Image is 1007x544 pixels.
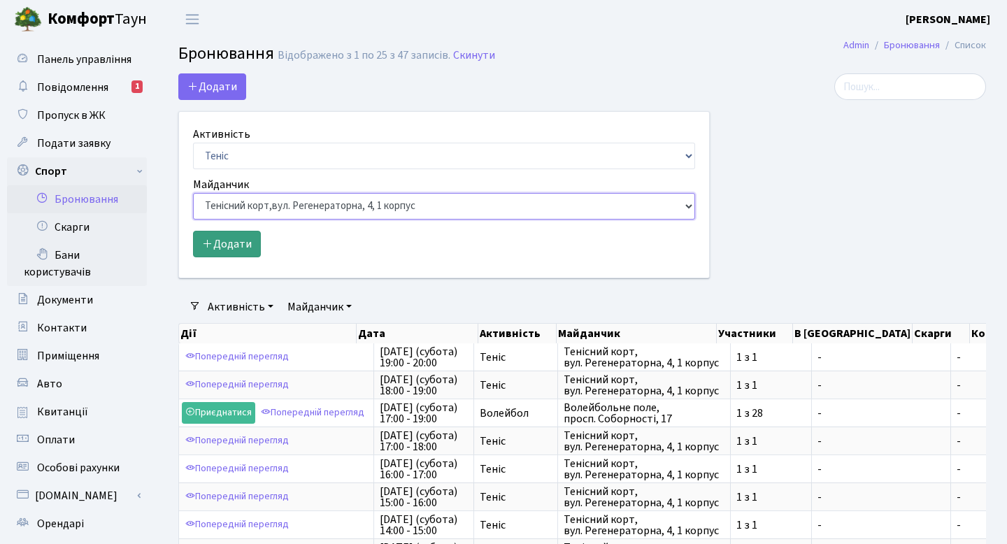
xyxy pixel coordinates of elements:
[14,6,42,34] img: logo.png
[834,73,986,100] input: Пошук...
[7,370,147,398] a: Авто
[7,45,147,73] a: Панель управління
[7,482,147,510] a: [DOMAIN_NAME]
[480,436,552,447] span: Теніс
[793,324,913,343] th: В [GEOGRAPHIC_DATA]
[7,101,147,129] a: Пропуск в ЖК
[957,408,1006,419] span: -
[480,520,552,531] span: Теніс
[957,492,1006,503] span: -
[380,374,468,396] span: [DATE] (субота) 18:00 - 19:00
[37,80,108,95] span: Повідомлення
[478,324,557,343] th: Активність
[193,231,261,257] button: Додати
[843,38,869,52] a: Admin
[7,510,147,538] a: Орендарі
[564,346,724,368] span: Тенісний корт, вул. Регенераторна, 4, 1 корпус
[380,346,468,368] span: [DATE] (субота) 19:00 - 20:00
[37,460,120,475] span: Особові рахунки
[817,380,945,391] span: -
[7,314,147,342] a: Контакти
[380,486,468,508] span: [DATE] (субота) 15:00 - 16:00
[182,514,292,536] a: Попередній перегляд
[380,458,468,480] span: [DATE] (субота) 16:00 - 17:00
[182,402,255,424] a: Приєднатися
[906,12,990,27] b: [PERSON_NAME]
[178,73,246,100] button: Додати
[480,408,552,419] span: Волейбол
[884,38,940,52] a: Бронювання
[380,430,468,452] span: [DATE] (субота) 17:00 - 18:00
[822,31,1007,60] nav: breadcrumb
[37,292,93,308] span: Документи
[7,241,147,286] a: Бани користувачів
[7,73,147,101] a: Повідомлення1
[7,454,147,482] a: Особові рахунки
[182,374,292,396] a: Попередній перегляд
[37,516,84,531] span: Орендарі
[564,514,724,536] span: Тенісний корт, вул. Регенераторна, 4, 1 корпус
[557,324,717,343] th: Майданчик
[480,464,552,475] span: Теніс
[7,426,147,454] a: Оплати
[7,398,147,426] a: Квитанції
[913,324,970,343] th: Скарги
[817,352,945,363] span: -
[564,430,724,452] span: Тенісний корт, вул. Регенераторна, 4, 1 корпус
[564,374,724,396] span: Тенісний корт, вул. Регенераторна, 4, 1 корпус
[817,492,945,503] span: -
[480,380,552,391] span: Теніс
[736,436,806,447] span: 1 з 1
[182,458,292,480] a: Попередній перегляд
[380,402,468,424] span: [DATE] (субота) 17:00 - 19:00
[453,49,495,62] a: Скинути
[817,520,945,531] span: -
[37,404,88,420] span: Квитанції
[564,458,724,480] span: Тенісний корт, вул. Регенераторна, 4, 1 корпус
[817,464,945,475] span: -
[175,8,210,31] button: Переключити навігацію
[182,346,292,368] a: Попередній перегляд
[480,352,552,363] span: Теніс
[257,402,368,424] a: Попередній перегляд
[480,492,552,503] span: Теніс
[736,380,806,391] span: 1 з 1
[717,324,793,343] th: Участники
[7,342,147,370] a: Приміщення
[37,320,87,336] span: Контакти
[736,520,806,531] span: 1 з 1
[736,408,806,419] span: 1 з 28
[817,436,945,447] span: -
[564,486,724,508] span: Тенісний корт, вул. Регенераторна, 4, 1 корпус
[282,295,357,319] a: Майданчик
[380,514,468,536] span: [DATE] (субота) 14:00 - 15:00
[37,52,131,67] span: Панель управління
[7,286,147,314] a: Документи
[906,11,990,28] a: [PERSON_NAME]
[357,324,479,343] th: Дата
[957,520,1006,531] span: -
[957,352,1006,363] span: -
[179,324,357,343] th: Дії
[37,136,110,151] span: Подати заявку
[940,38,986,53] li: Список
[193,126,250,143] label: Активність
[7,213,147,241] a: Скарги
[7,157,147,185] a: Спорт
[37,432,75,448] span: Оплати
[131,80,143,93] div: 1
[193,176,249,193] label: Майданчик
[202,295,279,319] a: Активність
[957,436,1006,447] span: -
[37,348,99,364] span: Приміщення
[736,352,806,363] span: 1 з 1
[736,464,806,475] span: 1 з 1
[564,402,724,424] span: Волейбольне поле, просп. Соборності, 17
[957,464,1006,475] span: -
[7,185,147,213] a: Бронювання
[178,41,274,66] span: Бронювання
[817,408,945,419] span: -
[37,376,62,392] span: Авто
[7,129,147,157] a: Подати заявку
[182,486,292,508] a: Попередній перегляд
